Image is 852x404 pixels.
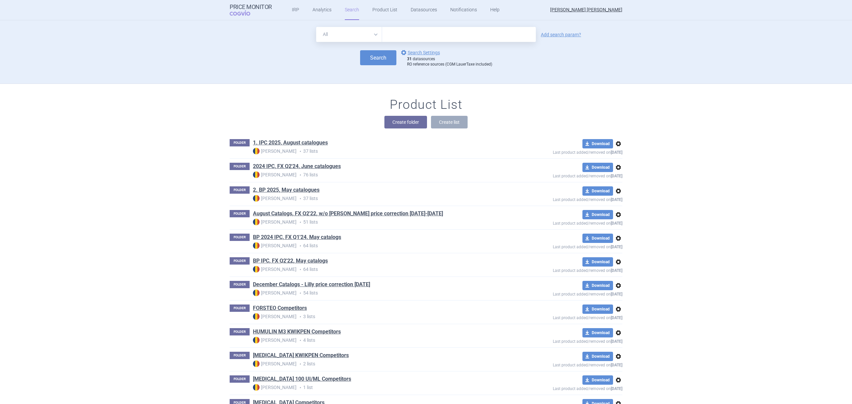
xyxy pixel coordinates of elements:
[253,266,260,273] img: RO
[582,257,613,267] button: Download
[253,281,370,288] a: December Catalogs - Lilly price correction [DATE]
[505,148,622,155] p: Last product added/removed on
[505,290,622,297] p: Last product added/removed on
[253,195,297,202] strong: [PERSON_NAME]
[505,361,622,367] p: Last product added/removed on
[297,337,303,344] i: •
[230,10,260,16] span: COGVIO
[253,195,260,202] img: RO
[253,290,260,296] img: RO
[431,116,468,128] button: Create list
[253,304,307,313] h1: FORSTEO Competitors
[611,315,622,320] strong: [DATE]
[297,148,303,155] i: •
[582,304,613,314] button: Download
[253,163,341,171] h1: 2024 IPC, FX Q2'24, June catalogues
[297,384,303,391] i: •
[297,313,303,320] i: •
[253,281,370,290] h1: December Catalogs - Lilly price correction Mar 2024
[253,242,297,249] strong: [PERSON_NAME]
[505,385,622,391] p: Last product added/removed on
[384,116,427,128] button: Create folder
[253,234,341,242] h1: BP 2024 IPC, FX Q1'24, May catalogs
[230,257,250,265] p: FOLDER
[297,266,303,273] i: •
[582,210,613,219] button: Download
[253,360,260,367] img: RO
[505,314,622,320] p: Last product added/removed on
[253,171,505,178] p: 76 lists
[505,219,622,226] p: Last product added/removed on
[611,339,622,344] strong: [DATE]
[253,257,328,266] h1: BP IPC, FX Q2'22, May catalogs
[297,172,303,178] i: •
[253,257,328,265] a: BP IPC, FX Q2'22, May catalogs
[253,290,297,296] strong: [PERSON_NAME]
[253,139,328,146] a: 1. IPC 2025, August catalogues
[582,328,613,337] button: Download
[582,139,613,148] button: Download
[253,171,297,178] strong: [PERSON_NAME]
[505,267,622,273] p: Last product added/removed on
[505,337,622,344] p: Last product added/removed on
[230,304,250,312] p: FOLDER
[253,195,505,202] p: 37 lists
[611,174,622,178] strong: [DATE]
[253,242,505,249] p: 64 lists
[360,50,396,65] button: Search
[253,384,297,391] strong: [PERSON_NAME]
[407,57,412,61] strong: 31
[253,266,297,273] strong: [PERSON_NAME]
[505,196,622,202] p: Last product added/removed on
[253,219,297,225] strong: [PERSON_NAME]
[253,242,260,249] img: RO
[505,243,622,249] p: Last product added/removed on
[253,234,341,241] a: BP 2024 IPC, FX Q1'24, May catalogs
[253,313,505,320] p: 3 lists
[253,148,260,154] img: RO
[611,221,622,226] strong: [DATE]
[253,219,260,225] img: RO
[230,375,250,383] p: FOLDER
[230,234,250,241] p: FOLDER
[230,139,250,146] p: FOLDER
[253,148,505,155] p: 37 lists
[230,328,250,335] p: FOLDER
[230,186,250,194] p: FOLDER
[253,375,351,383] a: [MEDICAL_DATA] 100 UI/ML Competitors
[253,375,351,384] h1: HUMULIN R 100 UI/ML Competitors
[253,352,349,360] h1: HUMULIN N KWIKPEN Competitors
[253,360,505,367] p: 2 lists
[253,304,307,312] a: FORSTEO Competitors
[253,360,297,367] strong: [PERSON_NAME]
[253,139,328,148] h1: 1. IPC 2025, August catalogues
[253,171,260,178] img: RO
[253,337,297,343] strong: [PERSON_NAME]
[253,186,319,195] h1: 2. BP 2025, May catalogues
[253,328,341,337] h1: HUMULIN M3 KWIKPEN Competitors
[582,352,613,361] button: Download
[611,292,622,297] strong: [DATE]
[253,290,505,297] p: 54 lists
[230,4,272,10] strong: Price Monitor
[253,352,349,359] a: [MEDICAL_DATA] KWIKPEN Competitors
[253,384,505,391] p: 1 list
[253,266,505,273] p: 64 lists
[297,195,303,202] i: •
[541,32,581,37] a: Add search param?
[230,163,250,170] p: FOLDER
[582,186,613,196] button: Download
[582,281,613,290] button: Download
[253,210,443,219] h1: August Catalogs, FX Q2'22, w/o HU - Lilly price correction Jan-Feb 2023
[253,219,505,226] p: 51 lists
[253,313,297,320] strong: [PERSON_NAME]
[253,328,341,335] a: HUMULIN M3 KWIKPEN Competitors
[297,219,303,226] i: •
[230,281,250,288] p: FOLDER
[297,290,303,297] i: •
[611,245,622,249] strong: [DATE]
[253,313,260,320] img: RO
[253,186,319,194] a: 2. BP 2025, May catalogues
[253,384,260,391] img: RO
[582,163,613,172] button: Download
